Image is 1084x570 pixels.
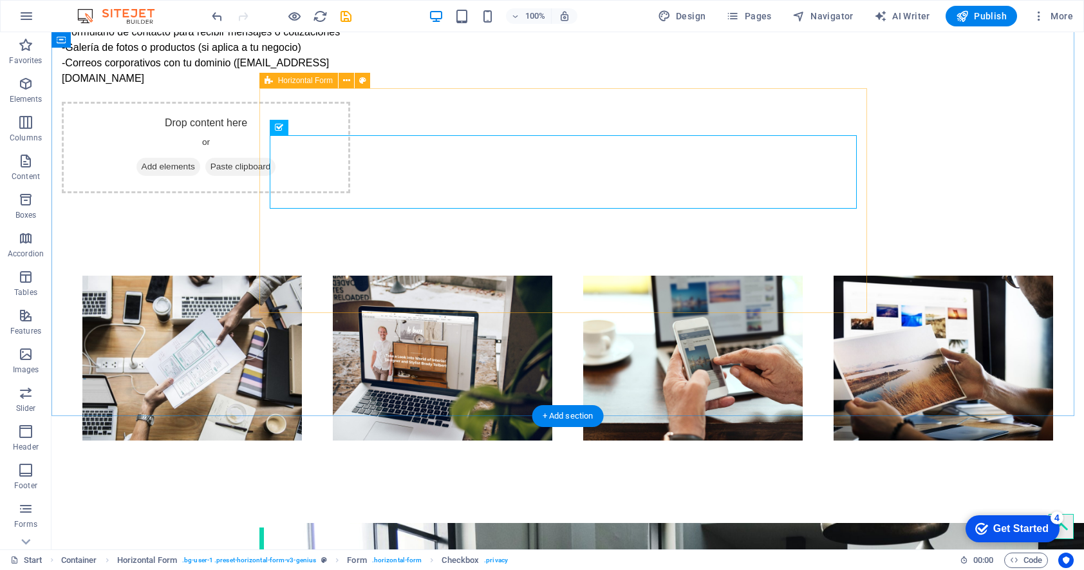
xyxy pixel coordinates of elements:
[95,3,108,15] div: 4
[61,553,508,568] nav: breadcrumb
[372,553,422,568] span: . horizontal-form
[117,553,177,568] span: Click to select. Double-click to edit
[653,6,711,26] button: Design
[1004,553,1048,568] button: Code
[38,14,93,26] div: Get Started
[209,8,225,24] button: undo
[10,553,42,568] a: Click to cancel selection. Double-click to open Pages
[10,70,299,161] div: Drop content here
[946,6,1017,26] button: Publish
[532,405,604,427] div: + Add section
[874,10,930,23] span: AI Writer
[16,403,36,413] p: Slider
[653,6,711,26] div: Design (Ctrl+Alt+Y)
[14,480,37,491] p: Footer
[8,249,44,259] p: Accordion
[85,126,149,144] span: Add elements
[1027,6,1078,26] button: More
[787,6,859,26] button: Navigator
[982,555,984,565] span: :
[74,8,171,24] img: Editor Logo
[10,94,42,104] p: Elements
[9,55,42,66] p: Favorites
[339,9,353,24] i: Save (Ctrl+S)
[154,126,225,144] span: Paste clipboard
[1033,10,1073,23] span: More
[12,171,40,182] p: Content
[15,210,37,220] p: Boxes
[338,8,353,24] button: save
[61,553,97,568] span: Click to select. Double-click to edit
[10,326,41,336] p: Features
[13,365,39,375] p: Images
[10,133,42,143] p: Columns
[14,519,37,529] p: Forms
[278,77,333,84] span: Horizontal Form
[1010,553,1042,568] span: Code
[973,553,993,568] span: 00 00
[442,553,479,568] span: Click to select. Double-click to edit
[321,556,327,564] i: This element is a customizable preset
[484,553,508,568] span: . privacy
[13,442,39,452] p: Header
[792,10,854,23] span: Navigator
[658,10,706,23] span: Design
[559,10,570,22] i: On resize automatically adjust zoom level to fit chosen device.
[721,6,776,26] button: Pages
[347,553,366,568] span: Click to select. Double-click to edit
[10,6,104,33] div: Get Started 4 items remaining, 20% complete
[869,6,935,26] button: AI Writer
[312,8,328,24] button: reload
[506,8,552,24] button: 100%
[956,10,1007,23] span: Publish
[525,8,546,24] h6: 100%
[14,287,37,298] p: Tables
[210,9,225,24] i: Undo: Change form caption (Ctrl+Z)
[726,10,771,23] span: Pages
[1058,553,1074,568] button: Usercentrics
[182,553,316,568] span: . bg-user-1 .preset-horizontal-form-v3-genius
[286,8,302,24] button: Click here to leave preview mode and continue editing
[960,553,994,568] h6: Session time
